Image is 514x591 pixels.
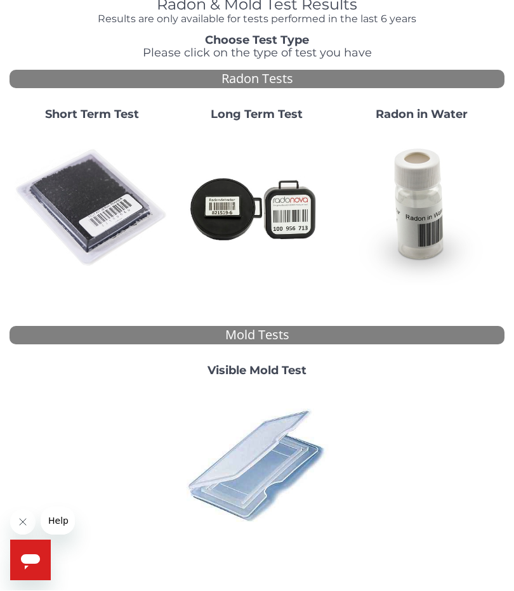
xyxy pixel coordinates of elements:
strong: Choose Test Type [205,34,309,48]
strong: Long Term Test [211,108,303,122]
h4: Results are only available for tests performed in the last 6 years [84,14,430,25]
strong: Short Term Test [45,108,139,122]
img: PI42764010.jpg [180,388,334,543]
div: Mold Tests [10,327,504,345]
iframe: Message from company [41,507,75,535]
img: Radtrak2vsRadtrak3.jpg [180,131,334,286]
div: Radon Tests [10,70,504,89]
img: ShortTerm.jpg [15,131,169,286]
strong: Visible Mold Test [208,364,306,378]
img: RadoninWater.jpg [345,131,499,286]
iframe: Close message [10,510,36,535]
iframe: Button to launch messaging window [10,540,51,581]
strong: Radon in Water [376,108,468,122]
span: Please click on the type of test you have [143,46,372,60]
